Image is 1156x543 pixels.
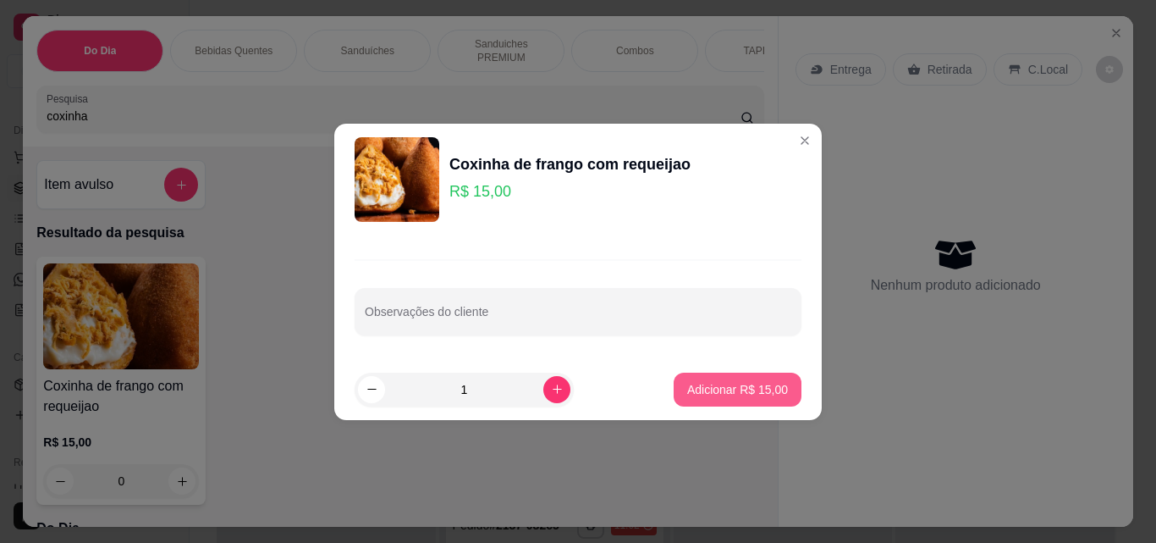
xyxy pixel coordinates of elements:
[449,152,691,176] div: Coxinha de frango com requeijao
[674,373,801,407] button: Adicionar R$ 15,00
[791,127,818,154] button: Close
[687,381,788,398] p: Adicionar R$ 15,00
[449,180,691,203] p: R$ 15,00
[355,137,439,222] img: product-image
[358,376,385,403] button: decrease-product-quantity
[543,376,570,403] button: increase-product-quantity
[365,310,791,327] input: Observações do cliente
